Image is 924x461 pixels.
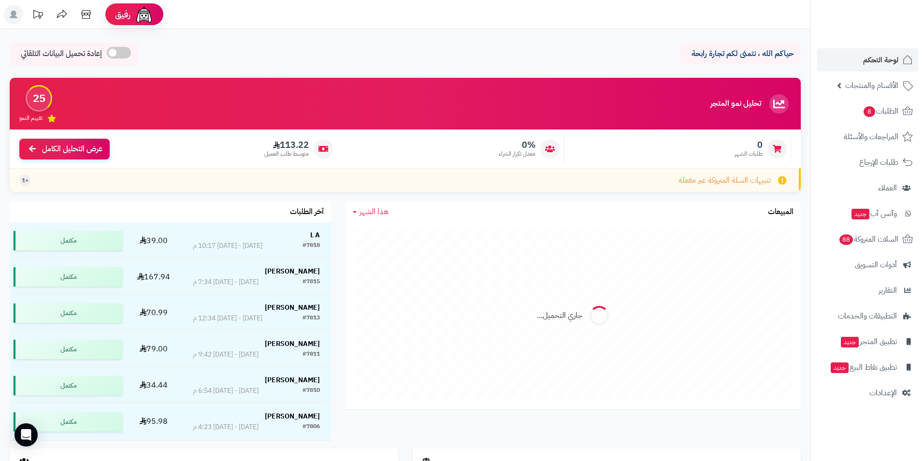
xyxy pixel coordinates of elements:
span: التقارير [879,284,897,297]
div: [DATE] - [DATE] 4:23 م [193,422,259,432]
div: مكتمل [14,340,122,359]
a: التقارير [817,279,918,302]
span: جديد [841,337,859,347]
div: #7806 [303,422,320,432]
strong: [PERSON_NAME] [265,266,320,276]
span: تنبيهات السلة المتروكة غير مفعلة [679,175,771,186]
span: عرض التحليل الكامل [42,144,102,155]
td: 79.00 [126,331,182,367]
span: جديد [852,209,869,219]
strong: [PERSON_NAME] [265,303,320,313]
div: Open Intercom Messenger [14,423,38,447]
a: تطبيق نقاط البيعجديد [817,356,918,379]
span: لوحة التحكم [863,53,898,67]
td: 70.99 [126,295,182,331]
span: طلبات الشهر [735,150,763,158]
div: [DATE] - [DATE] 7:34 م [193,277,259,287]
span: وآتس آب [851,207,897,220]
div: [DATE] - [DATE] 12:34 م [193,314,262,323]
a: العملاء [817,176,918,200]
span: معدل تكرار الشراء [499,150,535,158]
span: +1 [22,176,29,185]
strong: L A [310,230,320,240]
strong: [PERSON_NAME] [265,375,320,385]
span: المراجعات والأسئلة [844,130,898,144]
div: مكتمل [14,231,122,250]
a: وآتس آبجديد [817,202,918,225]
strong: [PERSON_NAME] [265,411,320,421]
a: أدوات التسويق [817,253,918,276]
div: #7813 [303,314,320,323]
div: #7818 [303,241,320,251]
td: 95.98 [126,404,182,440]
span: متوسط طلب العميل [264,150,309,158]
a: التطبيقات والخدمات [817,304,918,328]
span: جديد [831,362,849,373]
div: #7815 [303,277,320,287]
p: حياكم الله ، نتمنى لكم تجارة رابحة [687,48,794,59]
span: رفيق [115,9,130,20]
span: 0 [735,140,763,150]
span: الأقسام والمنتجات [845,79,898,92]
div: جاري التحميل... [537,310,582,321]
img: ai-face.png [134,5,154,24]
div: [DATE] - [DATE] 10:17 م [193,241,262,251]
span: 113.22 [264,140,309,150]
a: السلات المتروكة88 [817,228,918,251]
span: الطلبات [863,104,898,118]
span: العملاء [878,181,897,195]
div: [DATE] - [DATE] 9:42 م [193,350,259,360]
span: 8 [863,106,876,117]
a: المراجعات والأسئلة [817,125,918,148]
a: هذا الشهر [353,206,389,217]
a: عرض التحليل الكامل [19,139,110,159]
div: [DATE] - [DATE] 6:54 م [193,386,259,396]
span: تقييم النمو [19,114,43,122]
span: السلات المتروكة [838,232,898,246]
span: 88 [839,234,854,245]
td: 34.44 [126,368,182,403]
td: 167.94 [126,259,182,295]
a: لوحة التحكم [817,48,918,72]
div: مكتمل [14,267,122,287]
span: طلبات الإرجاع [859,156,898,169]
span: تطبيق نقاط البيع [830,360,897,374]
a: تطبيق المتجرجديد [817,330,918,353]
span: 0% [499,140,535,150]
span: تطبيق المتجر [840,335,897,348]
span: إعادة تحميل البيانات التلقائي [21,48,102,59]
h3: آخر الطلبات [290,208,324,216]
div: مكتمل [14,376,122,395]
strong: [PERSON_NAME] [265,339,320,349]
span: أدوات التسويق [855,258,897,272]
div: مكتمل [14,412,122,432]
a: الإعدادات [817,381,918,404]
span: التطبيقات والخدمات [838,309,897,323]
h3: تحليل نمو المتجر [710,100,761,108]
div: #7810 [303,386,320,396]
a: تحديثات المنصة [26,5,50,27]
a: الطلبات8 [817,100,918,123]
div: مكتمل [14,303,122,323]
a: طلبات الإرجاع [817,151,918,174]
img: logo-2.png [858,8,915,28]
h3: المبيعات [768,208,794,216]
td: 39.00 [126,223,182,259]
span: هذا الشهر [360,206,389,217]
div: #7811 [303,350,320,360]
span: الإعدادات [869,386,897,400]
